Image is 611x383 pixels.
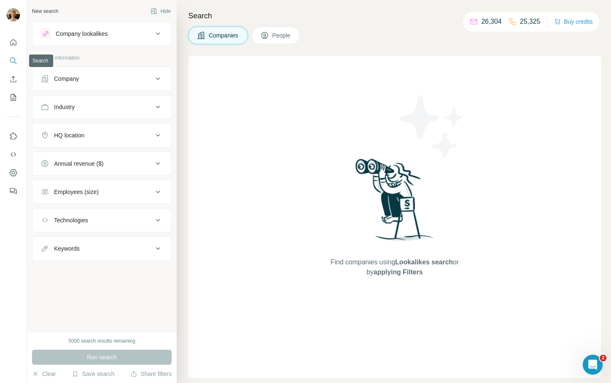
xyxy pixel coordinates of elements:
[7,53,20,68] button: Search
[54,244,79,253] div: Keywords
[56,30,108,38] div: Company lookalikes
[32,7,58,15] div: New search
[7,8,20,22] img: Avatar
[209,31,239,40] span: Companies
[131,370,172,378] button: Share filters
[32,210,171,230] button: Technologies
[328,257,461,277] span: Find companies using or by
[7,129,20,144] button: Use Surfe on LinkedIn
[188,10,601,22] h4: Search
[32,24,171,44] button: Company lookalikes
[374,269,423,276] span: applying Filters
[54,75,79,83] div: Company
[54,216,88,224] div: Technologies
[32,125,171,145] button: HQ location
[600,355,606,361] span: 2
[54,188,99,196] div: Employees (size)
[395,89,470,164] img: Surfe Illustration - Stars
[7,147,20,162] button: Use Surfe API
[32,182,171,202] button: Employees (size)
[32,370,56,378] button: Clear
[7,35,20,50] button: Quick start
[554,16,593,27] button: Buy credits
[32,69,171,89] button: Company
[32,54,172,62] p: Company information
[520,17,540,27] p: 25,325
[583,355,603,375] iframe: Intercom live chat
[7,165,20,180] button: Dashboard
[69,337,136,345] div: 5000 search results remaining
[32,97,171,117] button: Industry
[7,184,20,199] button: Feedback
[272,31,291,40] span: People
[481,17,502,27] p: 26,304
[54,159,103,168] div: Annual revenue ($)
[72,370,114,378] button: Save search
[395,259,453,266] span: Lookalikes search
[145,5,177,17] button: Hide
[7,72,20,87] button: Enrich CSV
[7,90,20,105] button: My lists
[352,157,438,249] img: Surfe Illustration - Woman searching with binoculars
[54,103,75,111] div: Industry
[32,154,171,174] button: Annual revenue ($)
[32,239,171,259] button: Keywords
[54,131,84,139] div: HQ location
